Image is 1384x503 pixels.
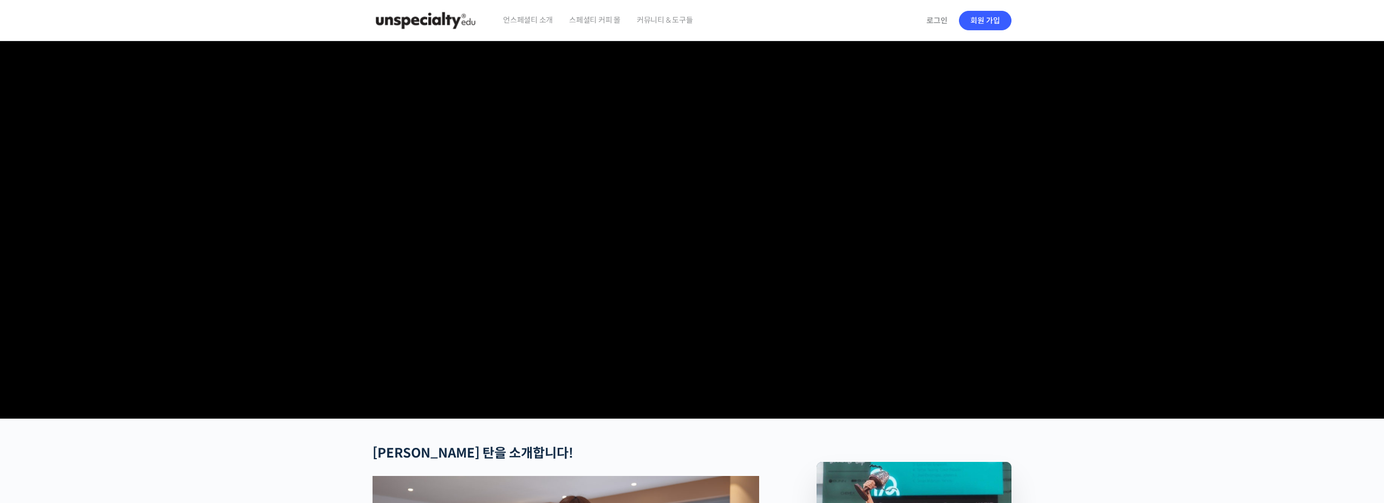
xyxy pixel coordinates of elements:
a: 회원 가입 [959,11,1011,30]
strong: [PERSON_NAME] 탄을 소개합니다! [373,445,573,461]
a: 로그인 [920,8,954,33]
